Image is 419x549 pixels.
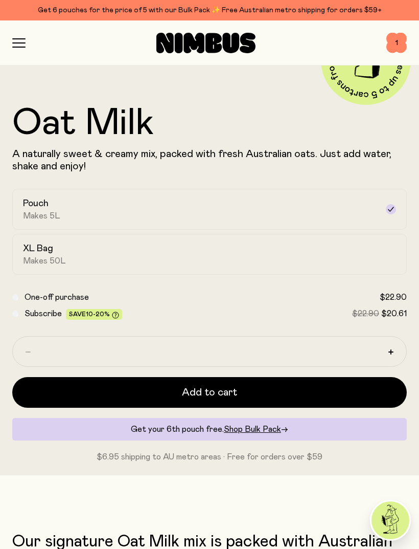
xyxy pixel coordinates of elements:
[12,418,407,441] div: Get your 6th pouch free.
[23,197,49,210] h2: Pouch
[386,33,407,53] button: 1
[12,148,407,172] p: A naturally sweet & creamy mix, packed with fresh Australian oats. Just add water, shake and enjoy!
[12,4,407,16] div: Get 6 pouches for the price of 5 with our Bulk Pack ✨ Free Australian metro shipping for orders $59+
[23,211,60,221] span: Makes 5L
[69,311,119,319] span: Save
[23,243,53,255] h2: XL Bag
[25,310,62,318] span: Subscribe
[352,310,379,318] span: $22.90
[224,425,281,433] span: Shop Bulk Pack
[371,501,409,539] img: agent
[224,425,288,433] a: Shop Bulk Pack→
[380,293,407,301] span: $22.90
[86,311,110,317] span: 10-20%
[12,105,407,142] h1: Oat Milk
[12,377,407,408] button: Add to cart
[12,451,407,463] p: $6.95 shipping to AU metro areas · Free for orders over $59
[25,293,89,301] span: One-off purchase
[23,256,66,266] span: Makes 50L
[182,385,237,400] span: Add to cart
[381,310,407,318] span: $20.61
